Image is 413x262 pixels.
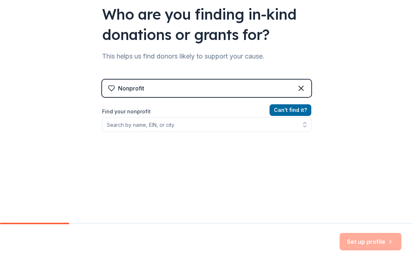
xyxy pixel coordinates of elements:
[102,51,311,62] div: This helps us find donors likely to support your cause.
[118,84,144,93] div: Nonprofit
[270,104,311,116] button: Can't find it?
[102,117,311,132] input: Search by name, EIN, or city
[102,107,311,116] label: Find your nonprofit
[102,4,311,45] div: Who are you finding in-kind donations or grants for?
